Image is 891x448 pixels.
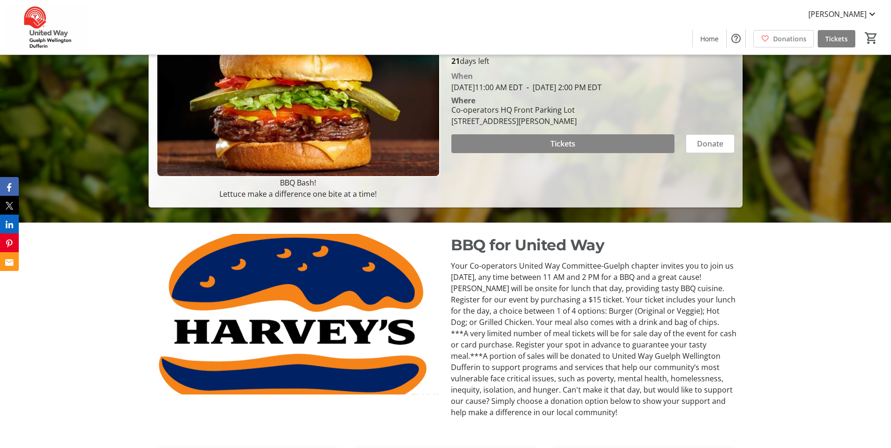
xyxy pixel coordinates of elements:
div: When [451,70,473,82]
span: Home [700,34,719,44]
div: Where [451,97,475,104]
a: Tickets [818,30,855,47]
div: [STREET_ADDRESS][PERSON_NAME] [451,116,577,127]
p: BBQ for United Way [451,234,736,256]
p: Lettuce make a difference one bite at a time! [156,188,440,200]
span: [DATE] 2:00 PM EDT [523,82,602,93]
img: Campaign CTA Media Photo [156,18,440,177]
span: Donations [773,34,806,44]
span: Donate [697,138,723,149]
span: 21 [451,56,460,66]
p: Your Co-operators United Way Committee-Guelph chapter invites you to join us [DATE], any time bet... [451,260,736,418]
a: Donations [753,30,814,47]
p: BBQ Bash! [156,177,440,188]
span: - [523,82,533,93]
button: Cart [863,30,880,46]
img: United Way Guelph Wellington Dufferin's Logo [6,4,89,51]
img: undefined [154,234,440,394]
button: Help [727,29,745,48]
span: Tickets [825,34,848,44]
div: Co-operators HQ Front Parking Lot [451,104,577,116]
span: [DATE] 11:00 AM EDT [451,82,523,93]
p: days left [451,55,735,67]
button: Donate [686,134,735,153]
span: [PERSON_NAME] [808,8,867,20]
span: Tickets [550,138,575,149]
button: [PERSON_NAME] [801,7,885,22]
a: Home [693,30,726,47]
button: Tickets [451,134,674,153]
